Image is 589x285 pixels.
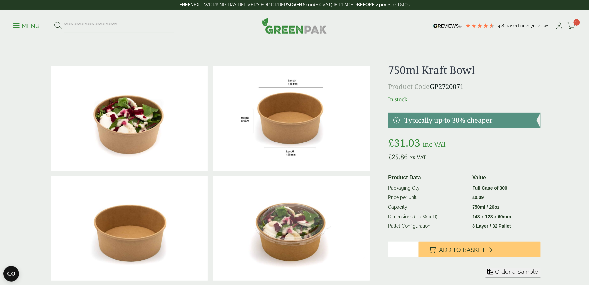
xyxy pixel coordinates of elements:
[410,154,427,161] span: ex VAT
[262,18,327,34] img: GreenPak Supplies
[423,140,447,149] span: inc VAT
[290,2,314,7] strong: OVER £100
[506,23,526,28] span: Based on
[388,2,410,7] a: See T&C's
[533,23,550,28] span: reviews
[386,202,470,212] td: Capacity
[51,176,208,281] img: Kraft Bowl 750ml
[473,195,484,200] bdi: 0.09
[439,246,485,254] span: Add to Basket
[386,212,470,221] td: Dimensions (L x W x D)
[388,82,541,91] p: GP2720071
[388,152,408,161] bdi: 25.86
[357,2,386,7] strong: BEFORE 2 pm
[3,266,19,282] button: Open CMP widget
[419,242,541,257] button: Add to Basket
[433,24,462,28] img: REVIEWS.io
[388,82,430,91] span: Product Code
[179,2,190,7] strong: FREE
[388,64,541,76] h1: 750ml Kraft Bowl
[388,136,421,150] bdi: 31.03
[555,23,564,29] i: My Account
[473,195,475,200] span: £
[470,172,538,183] th: Value
[568,23,576,29] i: Cart
[574,19,580,26] span: 0
[526,23,533,28] span: 207
[473,223,511,229] strong: 8 Layer / 32 Pallet
[465,23,495,29] div: 4.79 Stars
[13,22,40,29] a: Menu
[213,66,370,171] img: KraftBowl_750
[473,214,511,219] strong: 148 x 128 x 60mm
[495,268,539,275] span: Order a Sample
[388,95,541,103] p: In stock
[51,66,208,171] img: Kraft Bowl 750ml With Goats Cheese Salad Open
[486,268,541,278] button: Order a Sample
[473,185,508,191] strong: Full Case of 300
[473,204,500,210] strong: 750ml / 26oz
[388,152,392,161] span: £
[498,23,506,28] span: 4.8
[13,22,40,30] p: Menu
[386,221,470,231] td: Pallet Configuration
[386,183,470,193] td: Packaging Qty
[213,176,370,281] img: Kraft Bowl 750ml With Goats Chees Salad With Lid
[388,136,394,150] span: £
[386,193,470,202] td: Price per unit
[568,21,576,31] a: 0
[386,172,470,183] th: Product Data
